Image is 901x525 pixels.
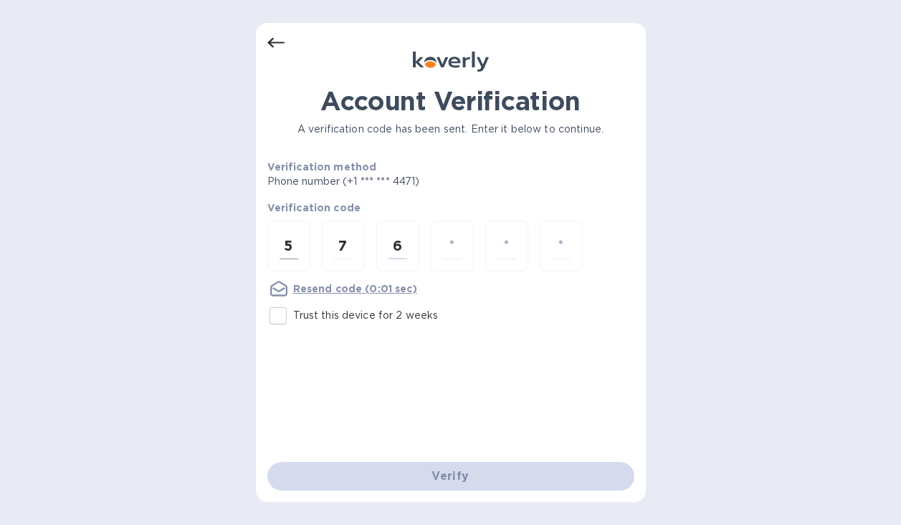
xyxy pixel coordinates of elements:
b: Verification method [267,161,377,173]
p: A verification code has been sent. Enter it below to continue. [267,122,634,137]
p: Trust this device for 2 weeks [293,308,439,323]
p: Phone number (+1 *** *** 4471) [267,174,530,189]
u: Resend code (0:01 sec) [293,283,417,294]
p: Verification code [267,201,634,215]
h1: Account Verification [267,86,634,116]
